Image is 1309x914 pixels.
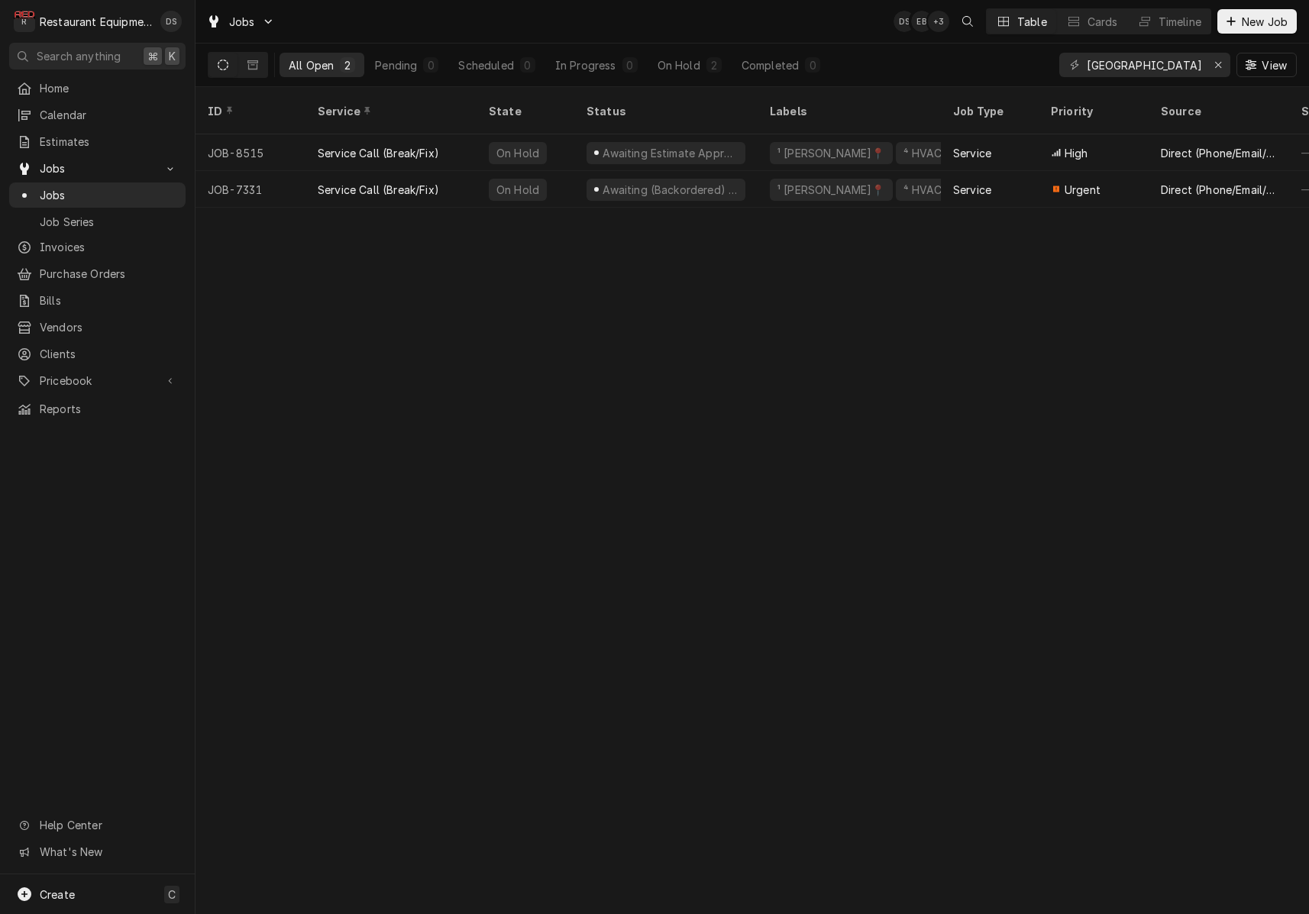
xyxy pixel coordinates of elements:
span: Search anything [37,48,121,64]
a: Invoices [9,234,186,260]
a: Calendar [9,102,186,128]
div: 0 [808,57,817,73]
div: Service [953,182,991,198]
span: Create [40,888,75,901]
div: Cards [1088,14,1118,30]
a: Job Series [9,209,186,234]
a: Vendors [9,315,186,340]
span: What's New [40,844,176,860]
div: ID [208,103,290,119]
span: New Job [1239,14,1291,30]
a: Home [9,76,186,101]
div: In Progress [555,57,616,73]
div: JOB-8515 [196,134,305,171]
div: 2 [343,57,352,73]
span: View [1259,57,1290,73]
span: Home [40,80,178,96]
span: Jobs [40,160,155,176]
div: 0 [426,57,435,73]
a: Bills [9,288,186,313]
div: State [489,103,562,119]
div: Derek Stewart's Avatar [160,11,182,32]
a: Estimates [9,129,186,154]
div: All Open [289,57,334,73]
div: 0 [523,57,532,73]
button: Search anything⌘K [9,43,186,69]
div: On Hold [495,182,541,198]
input: Keyword search [1087,53,1201,77]
a: Go to Jobs [200,9,281,34]
a: Go to Pricebook [9,368,186,393]
div: Source [1161,103,1274,119]
div: ⁴ HVAC 🌡️ [902,182,960,198]
div: Pending [375,57,417,73]
span: High [1065,145,1088,161]
button: Erase input [1206,53,1230,77]
div: 2 [709,57,719,73]
div: DS [160,11,182,32]
a: Purchase Orders [9,261,186,286]
div: Table [1017,14,1047,30]
div: Restaurant Equipment Diagnostics's Avatar [14,11,35,32]
div: Emily Bird's Avatar [911,11,932,32]
span: Help Center [40,817,176,833]
span: Job Series [40,214,178,230]
div: Service [318,103,461,119]
div: Scheduled [458,57,513,73]
button: New Job [1217,9,1297,34]
span: Urgent [1065,182,1101,198]
div: Completed [742,57,799,73]
div: Status [587,103,742,119]
div: Awaiting (Backordered) Parts [601,182,739,198]
span: Bills [40,292,178,308]
button: View [1236,53,1297,77]
span: Pricebook [40,373,155,389]
div: + 3 [928,11,949,32]
div: ¹ [PERSON_NAME]📍 [776,182,887,198]
a: Jobs [9,182,186,208]
div: On Hold [495,145,541,161]
a: Go to Help Center [9,812,186,838]
div: Service Call (Break/Fix) [318,182,439,198]
div: Timeline [1159,14,1201,30]
span: ⌘ [147,48,158,64]
div: Service [953,145,991,161]
div: ⁴ HVAC 🌡️ [902,145,960,161]
span: C [168,887,176,903]
div: 0 [625,57,635,73]
div: Direct (Phone/Email/etc.) [1161,182,1277,198]
div: Labels [770,103,929,119]
div: Priority [1051,103,1133,119]
a: Reports [9,396,186,421]
div: EB [911,11,932,32]
div: Restaurant Equipment Diagnostics [40,14,152,30]
div: Job Type [953,103,1026,119]
div: Direct (Phone/Email/etc.) [1161,145,1277,161]
span: Vendors [40,319,178,335]
div: Awaiting Estimate Approval [601,145,739,161]
span: Clients [40,346,178,362]
span: Calendar [40,107,178,123]
div: DS [894,11,915,32]
button: Open search [955,9,980,34]
div: Derek Stewart's Avatar [894,11,915,32]
span: Estimates [40,134,178,150]
div: ¹ [PERSON_NAME]📍 [776,145,887,161]
a: Go to What's New [9,839,186,864]
span: Jobs [40,187,178,203]
a: Clients [9,341,186,367]
span: Jobs [229,14,255,30]
span: Invoices [40,239,178,255]
div: On Hold [658,57,700,73]
a: Go to Jobs [9,156,186,181]
span: Purchase Orders [40,266,178,282]
span: Reports [40,401,178,417]
div: R [14,11,35,32]
span: K [169,48,176,64]
div: JOB-7331 [196,171,305,208]
div: Service Call (Break/Fix) [318,145,439,161]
